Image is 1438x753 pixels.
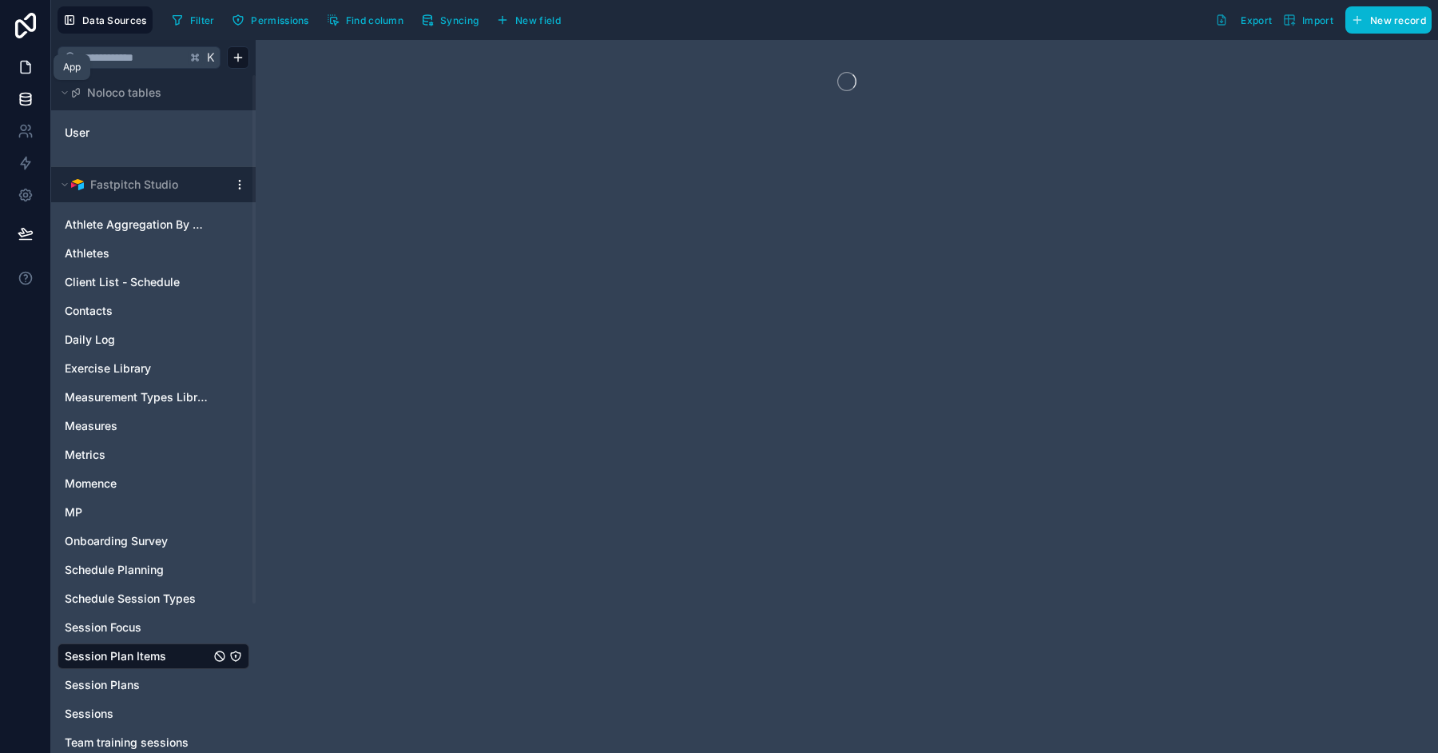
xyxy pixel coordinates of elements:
a: Session Plan Items [65,648,210,664]
span: Find column [346,14,403,26]
div: Contacts [58,298,249,324]
span: Filter [190,14,215,26]
div: Session Focus [58,615,249,640]
div: App [63,61,81,74]
span: K [205,52,216,63]
div: Sessions [58,701,249,727]
a: Momence [65,476,210,492]
span: Team training sessions [65,735,189,751]
a: Measures [65,418,210,434]
span: Client List - Schedule [65,274,180,290]
span: Metrics [65,447,105,463]
button: Filter [165,8,220,32]
div: Momence [58,471,249,496]
a: Athlete Aggregation By Age [65,217,210,233]
a: Sessions [65,706,210,722]
span: Daily Log [65,332,115,348]
div: Onboarding Survey [58,528,249,554]
a: Daily Log [65,332,210,348]
button: New field [491,8,566,32]
div: Measurement Types Library [58,384,249,410]
a: MP [65,504,210,520]
div: Athlete Aggregation By Age [58,212,249,237]
div: User [58,120,249,145]
a: Measurement Types Library [65,389,210,405]
div: Schedule Planning [58,557,249,583]
span: Permissions [251,14,308,26]
span: Athletes [65,245,109,261]
button: Noloco tables [58,82,240,104]
span: Momence [65,476,117,492]
span: Measures [65,418,117,434]
span: Syncing [440,14,479,26]
a: Syncing [415,8,491,32]
button: Permissions [226,8,314,32]
span: Export [1241,14,1272,26]
a: User [65,125,194,141]
a: Metrics [65,447,210,463]
a: Session Plans [65,677,210,693]
button: New record [1345,6,1432,34]
div: Athletes [58,241,249,266]
span: Sessions [65,706,113,722]
a: Client List - Schedule [65,274,210,290]
span: Session Focus [65,620,141,635]
span: New record [1370,14,1426,26]
span: Session Plans [65,677,140,693]
div: Metrics [58,442,249,468]
span: Fastpitch Studio [90,177,178,193]
span: Exercise Library [65,361,151,376]
a: Onboarding Survey [65,533,210,549]
button: Export [1210,6,1277,34]
span: Schedule Session Types [65,591,196,607]
span: Data Sources [82,14,147,26]
span: New field [515,14,561,26]
a: Contacts [65,303,210,319]
span: Import [1302,14,1333,26]
div: Session Plan Items [58,643,249,669]
button: Syncing [415,8,484,32]
a: Athletes [65,245,210,261]
div: Daily Log [58,327,249,353]
a: Schedule Planning [65,562,210,578]
button: Airtable LogoFastpitch Studio [58,173,227,196]
a: Team training sessions [65,735,210,751]
span: Noloco tables [87,85,161,101]
a: New record [1339,6,1432,34]
div: Measures [58,413,249,439]
div: Session Plans [58,672,249,698]
div: MP [58,500,249,525]
span: Contacts [65,303,113,319]
span: MP [65,504,82,520]
a: Exercise Library [65,361,210,376]
a: Permissions [226,8,320,32]
span: Onboarding Survey [65,533,168,549]
button: Data Sources [58,6,153,34]
div: Client List - Schedule [58,269,249,295]
div: Schedule Session Types [58,586,249,612]
span: Session Plan Items [65,648,166,664]
a: Session Focus [65,620,210,635]
button: Find column [321,8,409,32]
span: Schedule Planning [65,562,164,578]
div: Exercise Library [58,356,249,381]
a: Schedule Session Types [65,591,210,607]
img: Airtable Logo [71,178,84,191]
button: Import [1277,6,1339,34]
span: User [65,125,89,141]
